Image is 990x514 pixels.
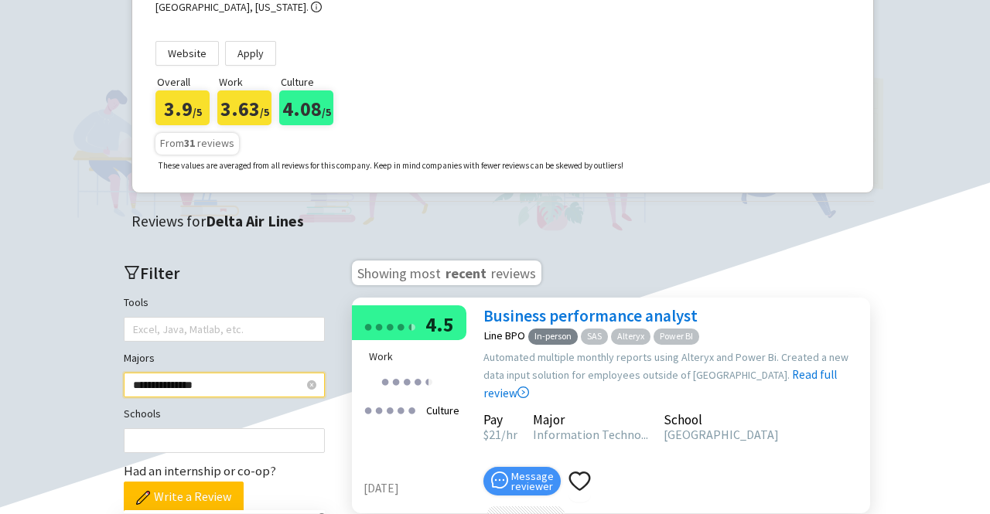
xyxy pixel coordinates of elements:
[193,105,202,119] span: /5
[402,369,411,393] div: ●
[444,262,488,281] span: recent
[611,328,650,345] span: Alteryx
[381,369,390,393] div: ●
[124,462,276,479] span: Had an internship or co-op?
[391,369,401,393] div: ●
[237,42,264,65] span: Apply
[206,212,304,230] strong: Delta Air Lines
[568,470,591,492] span: heart
[407,397,416,421] div: ●
[364,314,373,338] div: ●
[483,349,862,403] div: Automated multiple monthly reports using Alteryx and Power Bi. Created a new data input solution ...
[396,397,405,421] div: ●
[407,314,411,338] div: ●
[131,209,882,233] div: Reviews for
[364,397,373,421] div: ●
[374,314,384,338] div: ●
[483,414,517,425] div: Pay
[311,2,322,12] span: info-circle
[184,136,195,150] b: 31
[124,482,244,512] button: Write a Review
[483,290,837,400] a: Read full review
[136,491,150,505] img: pencil.png
[155,90,210,125] div: 3.9
[533,427,648,442] span: Information Techno...
[424,369,433,393] div: ●
[491,471,508,488] span: message
[425,311,454,337] span: 4.5
[133,376,212,394] input: Majors
[124,260,325,286] h2: Filter
[217,90,271,125] div: 3.63
[155,41,219,66] a: Website
[581,328,608,345] span: SAS
[483,427,489,442] span: $
[385,314,394,338] div: ●
[483,427,501,442] span: 21
[307,380,316,390] span: close-circle
[160,136,234,150] span: From reviews
[124,264,140,281] span: filter
[364,479,476,498] div: [DATE]
[279,90,333,125] div: 4.08
[154,487,231,506] span: Write a Review
[133,320,136,339] input: Tools
[260,105,269,119] span: /5
[664,414,779,425] div: School
[168,42,207,65] span: Website
[219,73,279,90] p: Work
[407,314,416,338] div: ●
[225,41,276,66] a: Apply
[483,305,698,326] a: Business performance analyst
[124,349,155,366] label: Majors
[157,73,217,90] p: Overall
[501,427,517,442] span: /hr
[374,397,384,421] div: ●
[424,369,428,393] div: ●
[396,314,405,338] div: ●
[369,348,460,365] div: Work
[664,427,779,442] span: [GEOGRAPHIC_DATA]
[654,328,699,345] span: Power BI
[533,414,648,425] div: Major
[413,369,422,393] div: ●
[528,328,578,345] span: In-person
[124,405,161,422] label: Schools
[517,386,529,398] span: right-circle
[422,397,464,424] div: Culture
[385,397,394,421] div: ●
[159,159,623,173] p: These values are averaged from all reviews for this company. Keep in mind companies with fewer re...
[352,260,541,285] h3: Showing most reviews
[322,105,331,119] span: /5
[124,294,148,311] label: Tools
[511,471,554,492] span: Message reviewer
[281,73,341,90] p: Culture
